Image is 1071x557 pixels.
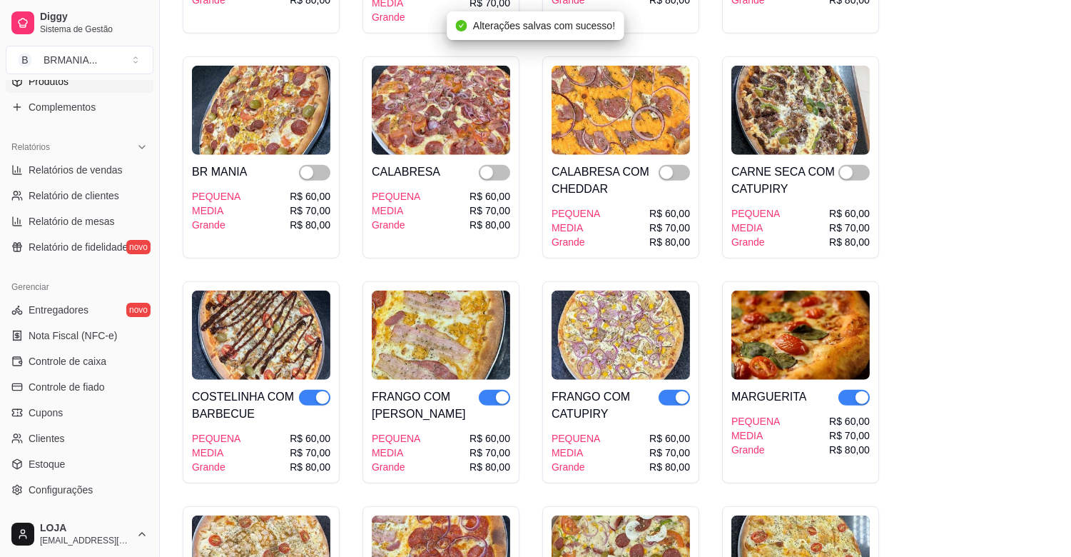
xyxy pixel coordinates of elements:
[29,457,65,471] span: Estoque
[731,66,870,155] img: product-image
[731,235,780,249] div: Grande
[552,291,690,380] img: product-image
[829,414,870,428] div: R$ 60,00
[6,478,153,501] a: Configurações
[731,443,780,457] div: Grande
[192,460,240,474] div: Grande
[29,406,63,420] span: Cupons
[6,236,153,259] a: Relatório de fidelidadenovo
[6,453,153,476] a: Estoque
[290,189,330,204] div: R$ 60,00
[29,328,117,343] span: Nota Fiscal (NFC-e)
[469,204,510,218] div: R$ 70,00
[372,189,420,204] div: PEQUENA
[40,24,148,35] span: Sistema de Gestão
[6,6,153,40] a: DiggySistema de Gestão
[552,221,600,235] div: MEDIA
[469,189,510,204] div: R$ 60,00
[372,218,420,232] div: Grande
[40,11,148,24] span: Diggy
[372,446,420,460] div: MEDIA
[469,460,510,474] div: R$ 80,00
[6,184,153,207] a: Relatório de clientes
[456,20,467,31] span: check-circle
[372,66,510,155] img: product-image
[372,460,420,474] div: Grande
[290,460,330,474] div: R$ 80,00
[552,431,600,446] div: PEQUENA
[649,235,690,249] div: R$ 80,00
[649,221,690,235] div: R$ 70,00
[829,206,870,221] div: R$ 60,00
[649,446,690,460] div: R$ 70,00
[290,204,330,218] div: R$ 70,00
[290,431,330,446] div: R$ 60,00
[29,163,123,177] span: Relatórios de vendas
[6,159,153,181] a: Relatórios de vendas
[6,210,153,233] a: Relatório de mesas
[829,443,870,457] div: R$ 80,00
[372,291,510,380] img: product-image
[552,66,690,155] img: product-image
[29,354,106,368] span: Controle de caixa
[40,535,131,546] span: [EMAIL_ADDRESS][DOMAIN_NAME]
[6,401,153,424] a: Cupons
[829,428,870,443] div: R$ 70,00
[6,517,153,551] button: LOJA[EMAIL_ADDRESS][DOMAIN_NAME]
[6,96,153,119] a: Complementos
[29,431,65,446] span: Clientes
[473,20,615,31] span: Alterações salvas com sucesso!
[192,189,240,204] div: PEQUENA
[552,446,600,460] div: MEDIA
[649,206,690,221] div: R$ 60,00
[469,431,510,446] div: R$ 60,00
[192,204,240,218] div: MEDIA
[29,483,93,497] span: Configurações
[731,206,780,221] div: PEQUENA
[192,431,240,446] div: PEQUENA
[290,446,330,460] div: R$ 70,00
[29,74,68,89] span: Produtos
[11,141,50,153] span: Relatórios
[731,414,780,428] div: PEQUENA
[372,431,420,446] div: PEQUENA
[192,291,330,380] img: product-image
[29,100,96,114] span: Complementos
[192,164,247,181] div: BR MANIA
[372,10,420,24] div: Grande
[649,460,690,474] div: R$ 80,00
[29,303,88,317] span: Entregadores
[40,522,131,535] span: LOJA
[192,66,330,155] img: product-image
[6,276,153,298] div: Gerenciar
[829,235,870,249] div: R$ 80,00
[6,376,153,398] a: Controle de fiado
[6,324,153,347] a: Nota Fiscal (NFC-e)
[731,164,838,198] div: CARNE SECA COM CATUPIRY
[44,53,97,67] div: BRMANIA ...
[29,380,105,394] span: Controle de fiado
[29,214,115,229] span: Relatório de mesas
[552,164,659,198] div: CALABRESA COM CHEDDAR
[731,428,780,443] div: MEDIA
[372,164,440,181] div: CALABRESA
[731,291,870,380] img: product-image
[552,206,600,221] div: PEQUENA
[731,221,780,235] div: MEDIA
[192,446,240,460] div: MEDIA
[290,218,330,232] div: R$ 80,00
[649,431,690,446] div: R$ 60,00
[18,53,32,67] span: B
[192,388,299,423] div: COSTELINHA COM BARBECUE
[372,204,420,218] div: MEDIA
[192,218,240,232] div: Grande
[552,235,600,249] div: Grande
[731,388,806,406] div: MARGUERITA
[6,427,153,450] a: Clientes
[29,240,128,254] span: Relatório de fidelidade
[29,189,119,203] span: Relatório de clientes
[6,298,153,321] a: Entregadoresnovo
[372,388,479,423] div: FRANGO COM [PERSON_NAME]
[6,70,153,93] a: Produtos
[552,460,600,474] div: Grande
